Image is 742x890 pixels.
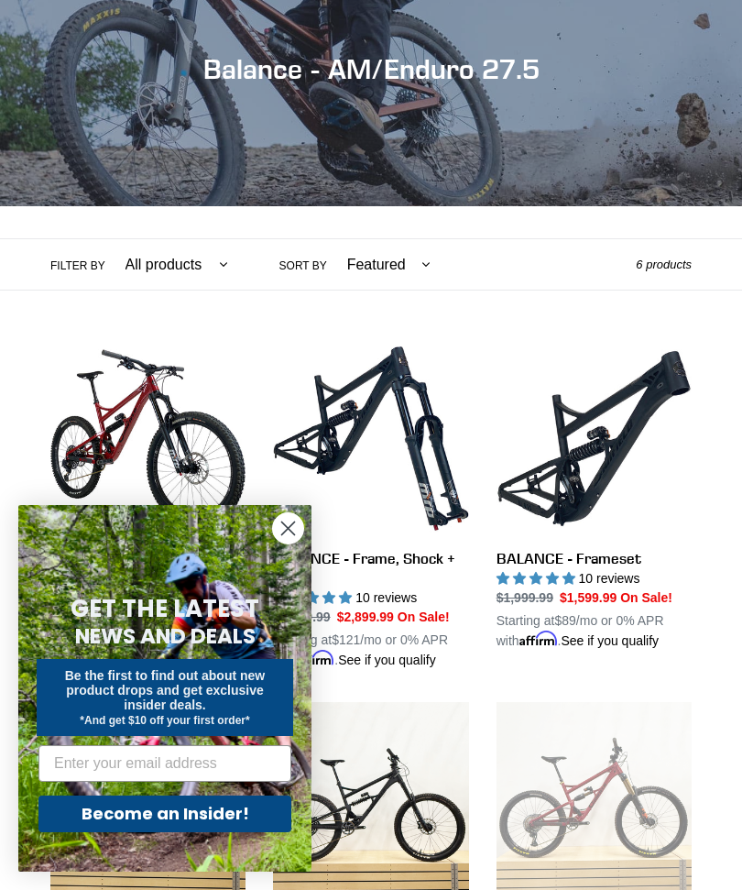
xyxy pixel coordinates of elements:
span: Be the first to find out about new product drops and get exclusive insider deals. [65,668,266,712]
button: Become an Insider! [38,796,291,832]
label: Filter by [50,258,105,274]
span: NEWS AND DEALS [75,621,256,651]
input: Enter your email address [38,745,291,782]
label: Sort by [279,258,327,274]
span: Balance - AM/Enduro 27.5 [203,52,540,85]
span: *And get $10 off your first order* [80,714,249,727]
button: Close dialog [272,512,304,544]
span: GET THE LATEST [71,592,259,625]
span: 6 products [636,258,692,271]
